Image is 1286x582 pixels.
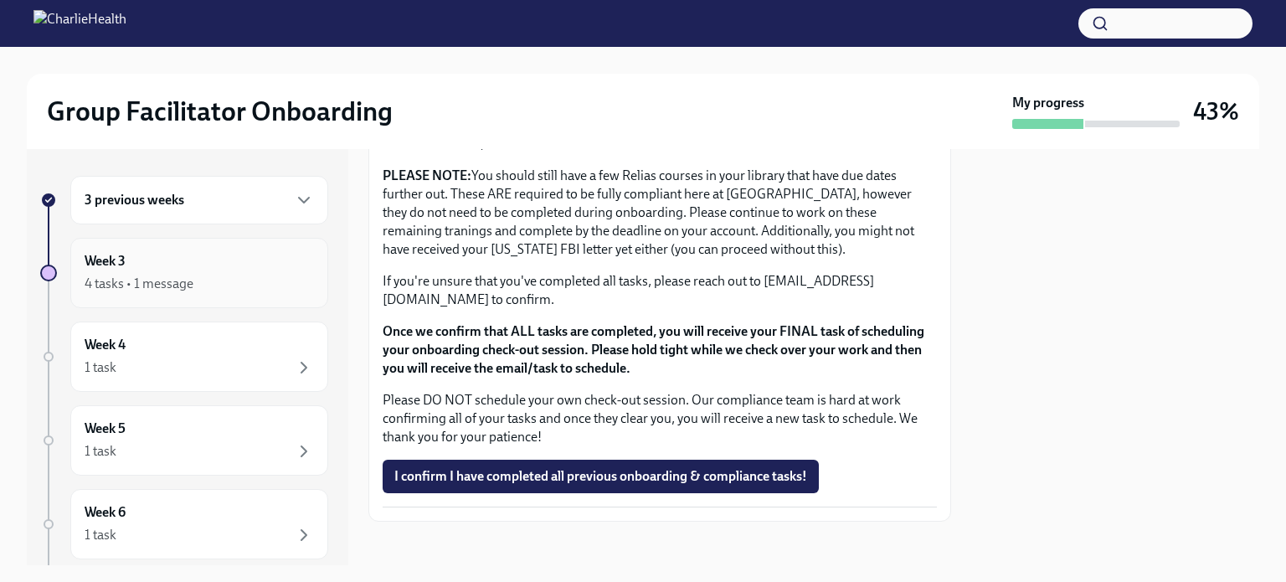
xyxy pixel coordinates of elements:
a: Week 61 task [40,489,328,559]
p: If you're unsure that you've completed all tasks, please reach out to [EMAIL_ADDRESS][DOMAIN_NAME... [383,272,937,309]
h6: Week 5 [85,420,126,438]
h3: 43% [1193,96,1239,126]
button: I confirm I have completed all previous onboarding & compliance tasks! [383,460,819,493]
div: 3 previous weeks [70,176,328,224]
p: Please DO NOT schedule your own check-out session. Our compliance team is hard at work confirming... [383,391,937,446]
strong: My progress [1012,94,1084,112]
div: 1 task [85,526,116,544]
h6: Week 6 [85,503,126,522]
img: CharlieHealth [33,10,126,37]
a: Week 34 tasks • 1 message [40,238,328,308]
p: You should still have a few Relias courses in your library that have due dates further out. These... [383,167,937,259]
h6: 3 previous weeks [85,191,184,209]
strong: PLEASE NOTE: [383,167,471,183]
span: I confirm I have completed all previous onboarding & compliance tasks! [394,468,807,485]
div: 4 tasks • 1 message [85,275,193,293]
h6: Week 3 [85,252,126,270]
h2: Group Facilitator Onboarding [47,95,393,128]
strong: Once we confirm that ALL tasks are completed, you will receive your FINAL task of scheduling your... [383,323,924,376]
a: Week 41 task [40,322,328,392]
a: Week 51 task [40,405,328,476]
div: 1 task [85,358,116,377]
h6: Week 4 [85,336,126,354]
div: 1 task [85,442,116,461]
